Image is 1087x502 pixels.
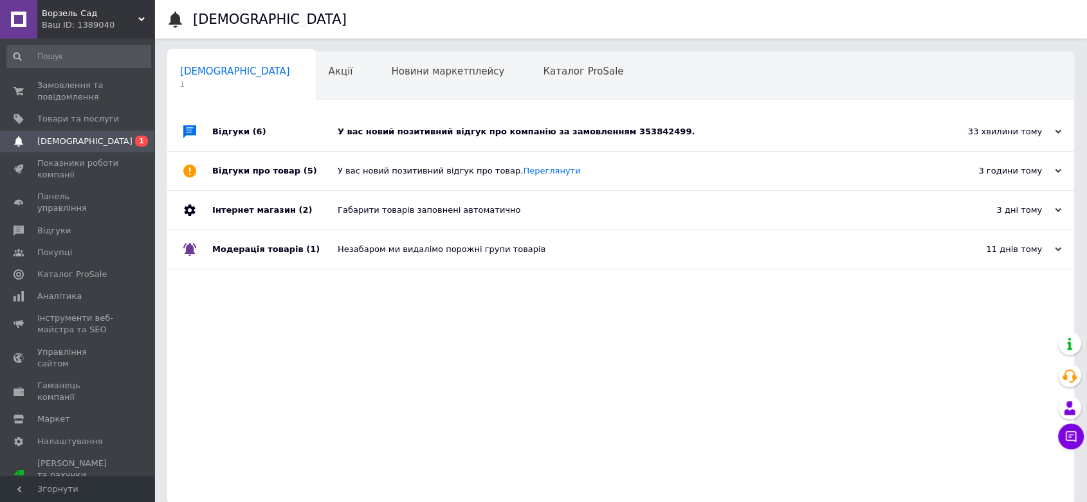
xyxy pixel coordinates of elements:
[543,66,623,77] span: Каталог ProSale
[933,126,1061,138] div: 33 хвилини тому
[338,244,933,255] div: Незабаром ми видалімо порожні групи товарів
[37,413,70,425] span: Маркет
[135,136,148,147] span: 1
[6,45,151,68] input: Пошук
[212,230,338,269] div: Модерація товарів
[193,12,347,27] h1: [DEMOGRAPHIC_DATA]
[212,191,338,229] div: Інтернет магазин
[37,80,119,103] span: Замовлення та повідомлення
[37,346,119,370] span: Управління сайтом
[37,157,119,181] span: Показники роботи компанії
[933,244,1061,255] div: 11 днів тому
[37,113,119,125] span: Товари та послуги
[37,458,119,493] span: [PERSON_NAME] та рахунки
[37,380,119,403] span: Гаманець компанії
[1058,424,1084,449] button: Чат з покупцем
[933,204,1061,216] div: 3 дні тому
[37,291,82,302] span: Аналітика
[304,166,317,175] span: (5)
[37,312,119,336] span: Інструменти веб-майстра та SEO
[42,8,138,19] span: Ворзель Сад
[42,19,154,31] div: Ваш ID: 1389040
[37,269,107,280] span: Каталог ProSale
[933,165,1061,177] div: 3 години тому
[180,80,290,89] span: 1
[338,126,933,138] div: У вас новий позитивний відгук про компанію за замовленням 353842499.
[212,112,338,151] div: Відгуки
[37,136,132,147] span: [DEMOGRAPHIC_DATA]
[329,66,353,77] span: Акції
[37,436,103,447] span: Налаштування
[37,247,72,258] span: Покупці
[253,127,266,136] span: (6)
[391,66,504,77] span: Новини маркетплейсу
[306,244,320,254] span: (1)
[338,204,933,216] div: Габарити товарів заповнені автоматично
[37,191,119,214] span: Панель управління
[180,66,290,77] span: [DEMOGRAPHIC_DATA]
[523,166,580,175] a: Переглянути
[338,165,933,177] div: У вас новий позитивний відгук про товар.
[212,152,338,190] div: Відгуки про товар
[37,225,71,237] span: Відгуки
[298,205,312,215] span: (2)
